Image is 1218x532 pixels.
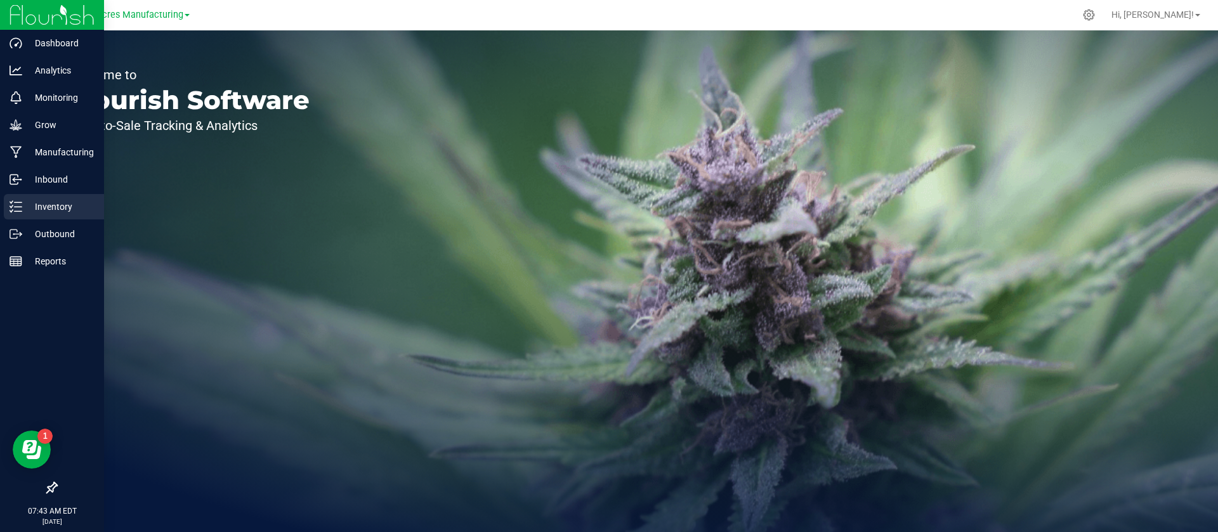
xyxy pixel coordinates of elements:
inline-svg: Manufacturing [10,146,22,159]
p: Manufacturing [22,145,98,160]
inline-svg: Inventory [10,200,22,213]
p: Grow [22,117,98,133]
span: Hi, [PERSON_NAME]! [1111,10,1194,20]
div: Manage settings [1081,9,1097,21]
inline-svg: Grow [10,119,22,131]
p: Seed-to-Sale Tracking & Analytics [69,119,310,132]
p: Monitoring [22,90,98,105]
inline-svg: Monitoring [10,91,22,104]
inline-svg: Reports [10,255,22,268]
p: 07:43 AM EDT [6,505,98,517]
p: Analytics [22,63,98,78]
inline-svg: Outbound [10,228,22,240]
p: Inventory [22,199,98,214]
p: Welcome to [69,68,310,81]
p: [DATE] [6,517,98,526]
p: Reports [22,254,98,269]
iframe: Resource center unread badge [37,429,53,444]
inline-svg: Inbound [10,173,22,186]
span: Green Acres Manufacturing [69,10,183,20]
iframe: Resource center [13,431,51,469]
p: Flourish Software [69,88,310,113]
inline-svg: Analytics [10,64,22,77]
p: Inbound [22,172,98,187]
p: Dashboard [22,36,98,51]
p: Outbound [22,226,98,242]
inline-svg: Dashboard [10,37,22,49]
